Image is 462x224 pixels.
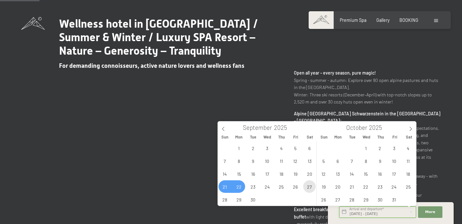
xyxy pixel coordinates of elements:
[261,155,273,167] span: September 10, 2025
[360,180,372,193] span: October 22, 2025
[246,135,260,139] span: Tue
[247,180,259,193] span: September 23, 2025
[367,124,389,131] input: Year
[418,206,442,218] button: More
[275,167,287,180] span: September 18, 2025
[272,124,293,131] input: Year
[388,167,400,180] span: October 17, 2025
[402,180,415,193] span: October 25, 2025
[346,155,358,167] span: October 7, 2025
[360,142,372,154] span: October 1, 2025
[340,17,366,23] a: Premium Spa
[331,155,344,167] span: October 6, 2025
[261,180,273,193] span: September 24, 2025
[388,180,400,193] span: October 24, 2025
[402,167,415,180] span: October 18, 2025
[247,155,259,167] span: September 9, 2025
[218,155,231,167] span: September 7, 2025
[303,167,316,180] span: September 20, 2025
[374,155,386,167] span: October 9, 2025
[360,193,372,206] span: October 29, 2025
[247,167,259,180] span: September 16, 2025
[233,167,245,180] span: September 15, 2025
[303,180,316,193] span: September 27, 2025
[289,167,302,180] span: September 19, 2025
[288,135,303,139] span: Fri
[346,180,358,193] span: October 21, 2025
[289,155,302,167] span: September 12, 2025
[218,193,231,206] span: September 28, 2025
[261,142,273,154] span: September 3, 2025
[274,135,288,139] span: Thu
[374,180,386,193] span: October 23, 2025
[374,193,386,206] span: October 30, 2025
[425,210,435,215] span: More
[346,167,358,180] span: October 14, 2025
[374,167,386,180] span: October 16, 2025
[331,193,344,206] span: October 27, 2025
[317,155,330,167] span: October 5, 2025
[294,69,441,106] p: Spring - summer - autumn: Explore over 80 open alpine pastures and huts in the [GEOGRAPHIC_DATA]....
[346,193,358,206] span: October 28, 2025
[275,155,287,167] span: September 11, 2025
[247,142,259,154] span: September 2, 2025
[331,180,344,193] span: October 20, 2025
[331,167,344,180] span: October 13, 2025
[261,167,273,180] span: September 17, 2025
[294,111,441,124] strong: Alpine [GEOGRAPHIC_DATA] Schwarzenstein in the [GEOGRAPHIC_DATA] – [GEOGRAPHIC_DATA]:
[275,142,287,154] span: September 4, 2025
[233,193,245,206] span: September 29, 2025
[360,167,372,180] span: October 15, 2025
[360,155,372,167] span: October 8, 2025
[59,62,244,69] span: For demanding connoisseurs, active nature lovers and wellness fans
[303,135,317,139] span: Sat
[247,193,259,206] span: September 30, 2025
[303,142,316,154] span: September 6, 2025
[233,142,245,154] span: September 1, 2025
[317,193,330,206] span: October 26, 2025
[345,135,359,139] span: Tue
[317,180,330,193] span: October 19, 2025
[402,142,415,154] span: October 4, 2025
[388,142,400,154] span: October 3, 2025
[373,135,388,139] span: Thu
[243,125,272,131] span: September
[294,110,441,168] p: A one-of-a-kind wellness hotel that exceeds even the highest expectations. Here, unforgettable da...
[294,70,376,76] strong: Open all year – every season, pure magic!
[388,155,400,167] span: October 10, 2025
[233,180,245,193] span: September 22, 2025
[218,135,232,139] span: Sun
[275,180,287,193] span: September 25, 2025
[294,207,345,212] strong: Excellent breakfast buffet
[399,17,418,23] a: BOOKING
[331,135,345,139] span: Mon
[218,180,231,193] span: September 21, 2025
[359,135,373,139] span: Wed
[388,193,400,206] span: October 31, 2025
[346,125,367,131] span: October
[402,135,416,139] span: Sat
[388,135,402,139] span: Fri
[294,207,430,220] strong: Lunch and afternoon buffet
[374,142,386,154] span: October 2, 2025
[317,167,330,180] span: October 12, 2025
[289,142,302,154] span: September 5, 2025
[233,155,245,167] span: September 8, 2025
[218,167,231,180] span: September 14, 2025
[376,17,389,23] a: Gallery
[303,155,316,167] span: September 13, 2025
[260,135,274,139] span: Wed
[232,135,246,139] span: Mon
[289,180,302,193] span: September 26, 2025
[59,17,258,57] span: Wellness hotel in [GEOGRAPHIC_DATA] / Summer & Winter / Luxury SPA Resort – Nature – Generosity –...
[317,135,331,139] span: Sun
[402,155,415,167] span: October 11, 2025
